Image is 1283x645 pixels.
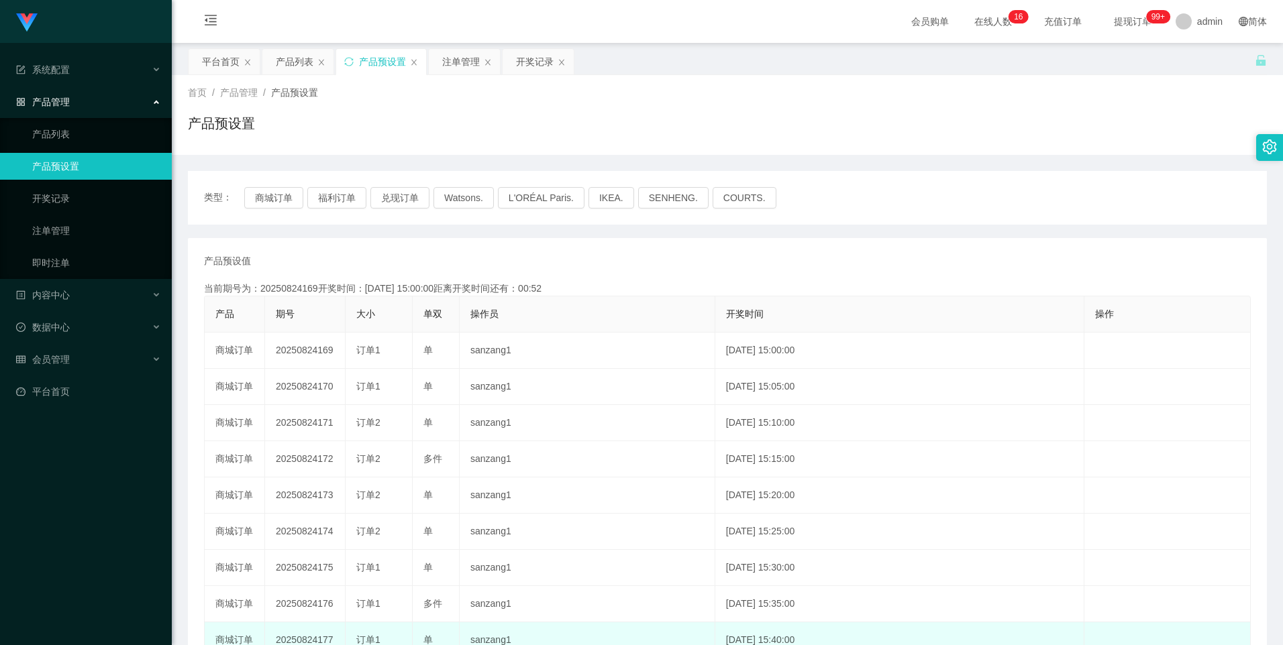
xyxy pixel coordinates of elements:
td: [DATE] 15:20:00 [715,477,1084,514]
button: COURTS. [713,187,776,209]
span: 类型： [204,187,244,209]
td: 商城订单 [205,477,265,514]
div: 注单管理 [442,49,480,74]
sup: 952 [1146,10,1170,23]
td: 20250824169 [265,333,346,369]
a: 开奖记录 [32,185,161,212]
span: 订单2 [356,417,380,428]
button: Watsons. [433,187,494,209]
span: 订单2 [356,489,380,500]
td: [DATE] 15:15:00 [715,441,1084,477]
span: 单 [423,526,433,536]
td: 商城订单 [205,333,265,369]
span: 操作 [1095,308,1114,319]
td: sanzang1 [460,586,715,622]
a: 产品预设置 [32,153,161,180]
button: SENHENG. [638,187,709,209]
td: [DATE] 15:00:00 [715,333,1084,369]
span: 首页 [188,87,207,98]
td: 20250824175 [265,550,346,586]
span: 会员管理 [16,354,70,365]
td: [DATE] 15:35:00 [715,586,1084,622]
button: 兑现订单 [370,187,429,209]
i: 图标: form [16,65,25,74]
span: 订单1 [356,598,380,609]
span: 单 [423,634,433,645]
span: 单 [423,345,433,355]
a: 注单管理 [32,217,161,244]
i: 图标: menu-fold [188,1,234,44]
span: / [263,87,266,98]
span: 多件 [423,598,442,609]
span: 单 [423,489,433,500]
span: 系统配置 [16,64,70,75]
span: 内容中心 [16,290,70,300]
td: [DATE] 15:30:00 [715,550,1084,586]
h1: 产品预设置 [188,113,255,133]
span: / [212,87,215,98]
a: 产品列表 [32,121,161,148]
button: 商城订单 [244,187,303,209]
span: 单双 [423,308,442,319]
p: 1 [1014,10,1019,23]
td: 商城订单 [205,405,265,441]
i: 图标: setting [1262,139,1277,154]
td: 商城订单 [205,514,265,550]
i: 图标: appstore-o [16,97,25,107]
span: 产品管理 [220,87,258,98]
i: 图标: close [484,58,492,66]
span: 订单2 [356,453,380,464]
td: 20250824174 [265,514,346,550]
span: 提现订单 [1107,17,1158,26]
i: 图标: unlock [1255,54,1267,66]
span: 订单2 [356,526,380,536]
button: 福利订单 [307,187,366,209]
span: 订单1 [356,381,380,392]
span: 充值订单 [1037,17,1088,26]
span: 产品预设置 [271,87,318,98]
span: 开奖时间 [726,308,764,319]
i: 图标: check-circle-o [16,322,25,332]
td: sanzang1 [460,477,715,514]
div: 产品预设置 [359,49,406,74]
td: 商城订单 [205,369,265,405]
div: 当前期号为：20250824169开奖时间：[DATE] 15:00:00距离开奖时间还有：00:52 [204,282,1251,296]
td: sanzang1 [460,333,715,369]
span: 订单1 [356,562,380,573]
a: 即时注单 [32,249,161,276]
td: [DATE] 15:05:00 [715,369,1084,405]
td: 20250824171 [265,405,346,441]
i: 图标: close [410,58,418,66]
span: 产品预设值 [204,254,251,268]
span: 单 [423,381,433,392]
i: 图标: close [317,58,325,66]
td: sanzang1 [460,550,715,586]
button: IKEA. [588,187,634,209]
span: 产品 [215,308,234,319]
i: 图标: global [1239,17,1248,26]
div: 产品列表 [276,49,313,74]
span: 多件 [423,453,442,464]
td: sanzang1 [460,441,715,477]
td: [DATE] 15:25:00 [715,514,1084,550]
td: 商城订单 [205,586,265,622]
span: 大小 [356,308,375,319]
span: 单 [423,417,433,428]
td: sanzang1 [460,514,715,550]
td: 商城订单 [205,550,265,586]
p: 6 [1019,10,1023,23]
i: 图标: table [16,355,25,364]
i: 图标: close [558,58,566,66]
span: 操作员 [470,308,499,319]
td: 20250824176 [265,586,346,622]
div: 开奖记录 [516,49,554,74]
span: 产品管理 [16,97,70,107]
div: 平台首页 [202,49,240,74]
sup: 16 [1009,10,1028,23]
td: 20250824172 [265,441,346,477]
span: 单 [423,562,433,573]
td: sanzang1 [460,405,715,441]
span: 在线人数 [968,17,1019,26]
td: sanzang1 [460,369,715,405]
span: 数据中心 [16,322,70,333]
